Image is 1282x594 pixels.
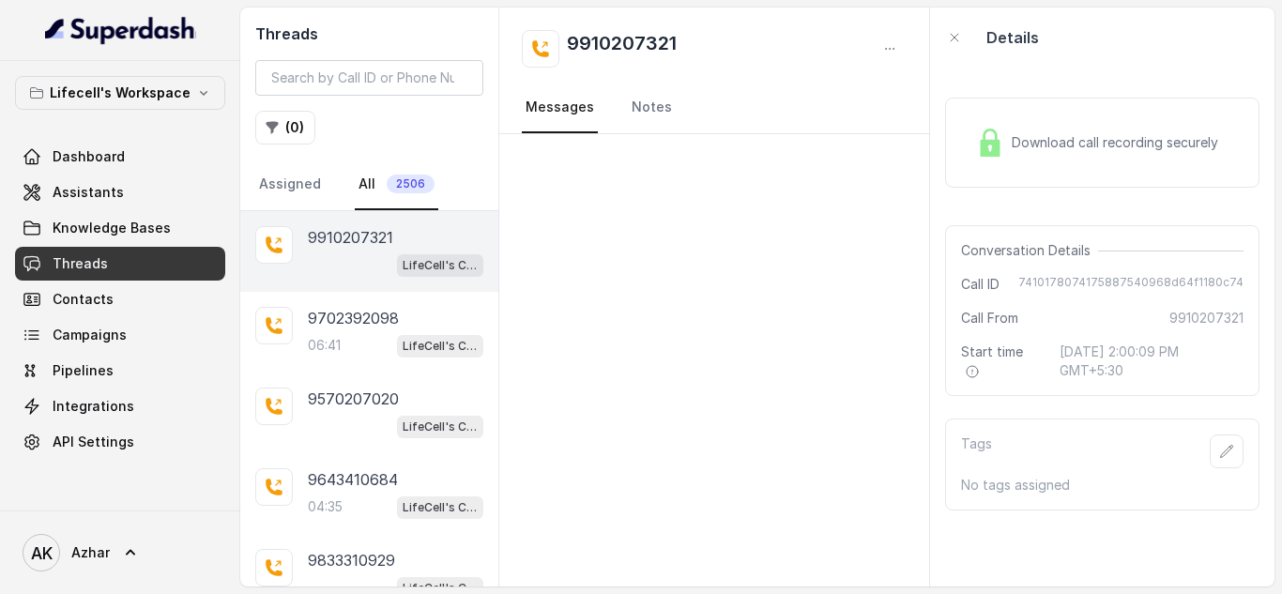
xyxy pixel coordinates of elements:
a: Dashboard [15,140,225,174]
span: Start time [961,343,1045,380]
p: LifeCell's Call Assistant [403,337,478,356]
span: Integrations [53,397,134,416]
span: 9910207321 [1169,309,1244,327]
button: (0) [255,111,315,145]
a: Assigned [255,160,325,210]
img: light.svg [45,15,196,45]
span: Knowledge Bases [53,219,171,237]
a: All2506 [355,160,438,210]
p: Lifecell's Workspace [50,82,191,104]
a: Contacts [15,282,225,316]
button: Lifecell's Workspace [15,76,225,110]
p: Tags [961,434,992,468]
span: Contacts [53,290,114,309]
span: Download call recording securely [1012,133,1226,152]
span: Dashboard [53,147,125,166]
a: Campaigns [15,318,225,352]
a: Knowledge Bases [15,211,225,245]
p: LifeCell's Call Assistant [403,256,478,275]
p: 9570207020 [308,388,399,410]
input: Search by Call ID or Phone Number [255,60,483,96]
span: Conversation Details [961,241,1098,260]
span: Campaigns [53,326,127,344]
a: Assistants [15,175,225,209]
p: 06:41 [308,336,341,355]
p: LifeCell's Call Assistant [403,418,478,436]
span: Call From [961,309,1018,327]
p: No tags assigned [961,476,1244,495]
h2: 9910207321 [567,30,677,68]
a: Notes [628,83,676,133]
a: Integrations [15,389,225,423]
a: API Settings [15,425,225,459]
nav: Tabs [522,83,907,133]
span: Call ID [961,275,1000,294]
text: AK [31,543,53,563]
p: Details [986,26,1039,49]
span: [DATE] 2:00:09 PM GMT+5:30 [1060,343,1244,380]
span: 7410178074175887540968d64f1180c74 [1018,275,1244,294]
p: 04:35 [308,497,343,516]
nav: Tabs [255,160,483,210]
span: Assistants [53,183,124,202]
p: 9833310929 [308,549,395,571]
p: LifeCell's Call Assistant [403,498,478,517]
p: 9702392098 [308,307,399,329]
img: Lock Icon [976,129,1004,157]
a: Pipelines [15,354,225,388]
p: 9643410684 [308,468,398,491]
a: Azhar [15,526,225,579]
span: Azhar [71,543,110,562]
span: Pipelines [53,361,114,380]
a: Threads [15,247,225,281]
p: 9910207321 [308,226,393,249]
span: 2506 [387,175,435,193]
h2: Threads [255,23,483,45]
a: Messages [522,83,598,133]
span: Threads [53,254,108,273]
span: API Settings [53,433,134,451]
